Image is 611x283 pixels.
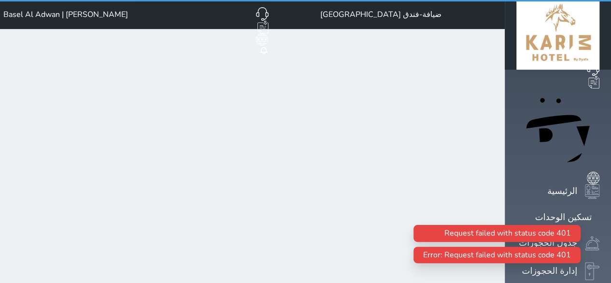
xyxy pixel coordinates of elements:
div: الرئيسية [547,184,577,198]
a: تسكين الوحدات [516,210,599,224]
a: الرئيسية [516,184,599,199]
a: ملاحظات فريق العمل [516,76,599,89]
a: الدعم الفني [138,7,269,21]
span: Basel Al Adwan | [PERSON_NAME] [3,10,128,19]
div: ضيافة-فندق [GEOGRAPHIC_DATA] [320,9,441,20]
div: إدارة الحجوزات [522,264,577,278]
div: Request failed with status code 401 [413,225,581,241]
div: تسكين الوحدات [535,210,592,224]
a: الذهاب للموقع الالكتروني [138,33,269,46]
div: Error: Request failed with status code 401 [413,247,581,263]
a: ملاحظات فريق العمل [138,21,269,33]
a: إدارة الحجوزات [516,262,599,281]
a: الذهاب للموقع الالكتروني [516,172,599,184]
a: ملاحظات فريق العمل [516,89,599,172]
a: Notifications [259,45,269,55]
